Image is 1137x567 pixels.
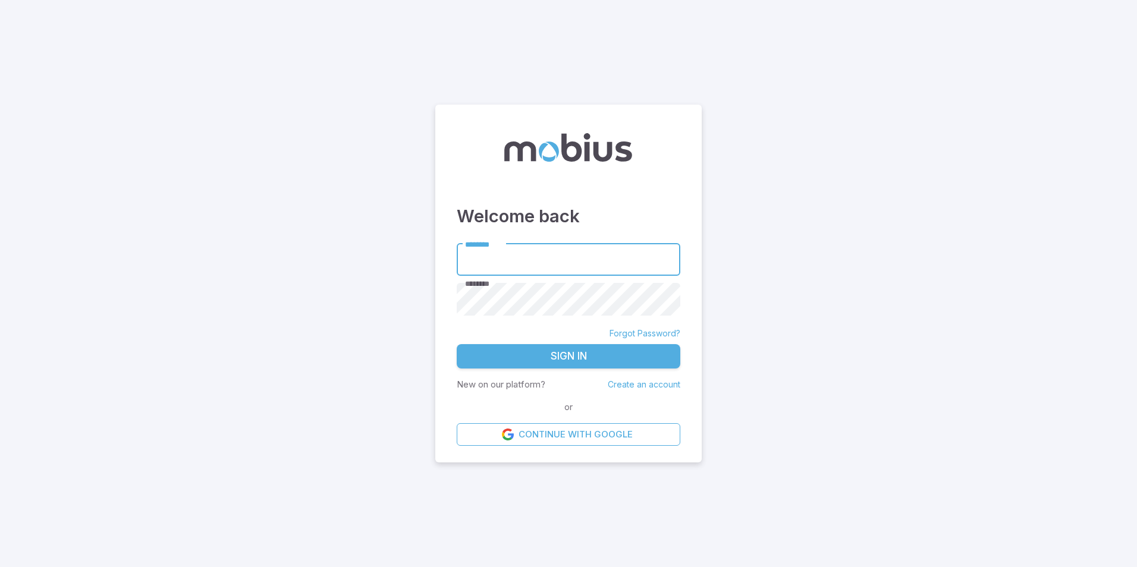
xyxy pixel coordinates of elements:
a: Forgot Password? [610,327,680,339]
a: Continue with Google [457,423,680,446]
span: or [561,401,576,414]
button: Sign In [457,344,680,369]
h3: Welcome back [457,203,680,229]
a: Create an account [608,379,680,389]
p: New on our platform? [457,378,545,391]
